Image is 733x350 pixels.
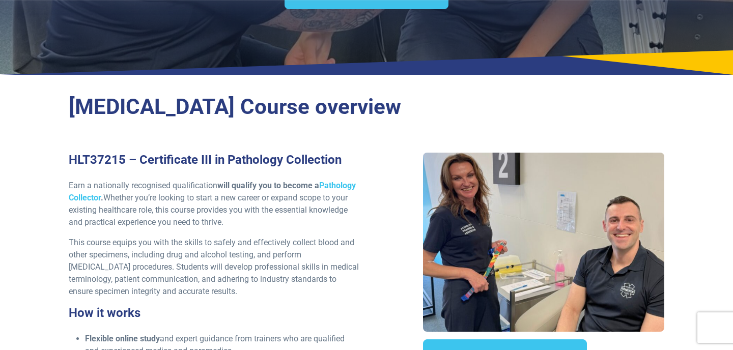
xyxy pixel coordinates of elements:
[69,153,360,167] h3: HLT37215 – Certificate III in Pathology Collection
[69,94,664,120] h2: [MEDICAL_DATA] Course overview
[69,181,356,202] a: Pathology Collector
[69,180,360,228] p: Earn a nationally recognised qualification Whether you’re looking to start a new career or expand...
[69,181,356,202] strong: will qualify you to become a .
[69,237,360,298] p: This course equips you with the skills to safely and effectively collect blood and other specimen...
[69,306,360,320] h3: How it works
